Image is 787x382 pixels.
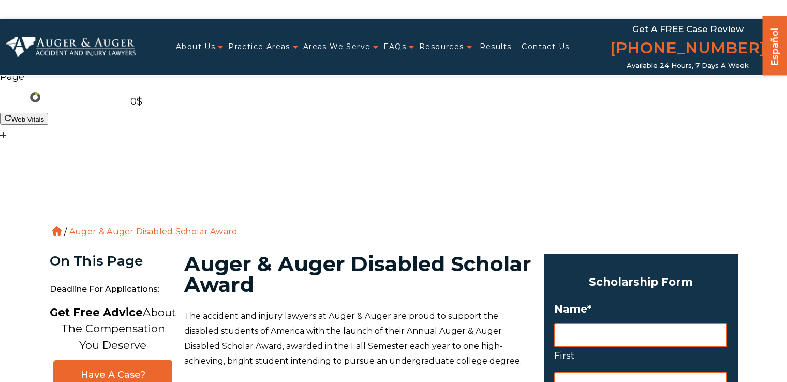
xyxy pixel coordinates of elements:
a: ur12 [5,92,40,102]
p: The accident and injury lawyers at Auger & Auger are proud to support the disabled students of Am... [184,309,531,369]
p: About The Compensation You Deserve [50,304,176,354]
span: st [130,85,140,93]
li: Auger & Auger Disabled Scholar Award [67,227,241,237]
a: [PHONE_NUMBER] [610,37,765,62]
span: Get a FREE Case Review [632,24,744,34]
span: 54 [91,93,101,101]
a: Results [480,36,512,57]
div: On This Page [50,254,176,269]
span: rd [76,93,88,101]
a: Resources [419,36,464,57]
label: First [554,347,727,364]
span: rp [44,93,56,101]
a: Home [52,226,62,236]
div: 0$ [130,93,147,110]
ol: / [50,160,738,239]
a: st2 [130,85,147,93]
span: 141 [58,93,71,101]
span: 12 [19,93,27,101]
h3: Scholarship Form [554,272,727,292]
label: Name [554,303,727,315]
span: Deadline for Applications: [50,279,176,300]
a: kw2 [106,93,126,101]
span: 2 [122,93,127,101]
a: rd54 [76,93,101,101]
strong: Get Free Advice [50,306,143,319]
a: Practice Areas [228,36,290,57]
span: Available 24 Hours, 7 Days a Week [627,62,749,70]
img: Auger & Auger Accident and Injury Lawyers Logo [6,37,136,56]
a: About Us [176,36,215,57]
h1: Auger & Auger Disabled Scholar Award [184,254,531,295]
span: 2 [142,85,147,93]
span: Web Vitals [11,115,44,123]
a: Contact Us [522,36,569,57]
a: rp141 [44,93,72,101]
a: FAQs [383,36,406,57]
a: Español [767,18,783,72]
span: kw [106,93,119,101]
span: Have A Case? [64,369,161,381]
a: Areas We Serve [303,36,371,57]
span: ur [5,93,17,101]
